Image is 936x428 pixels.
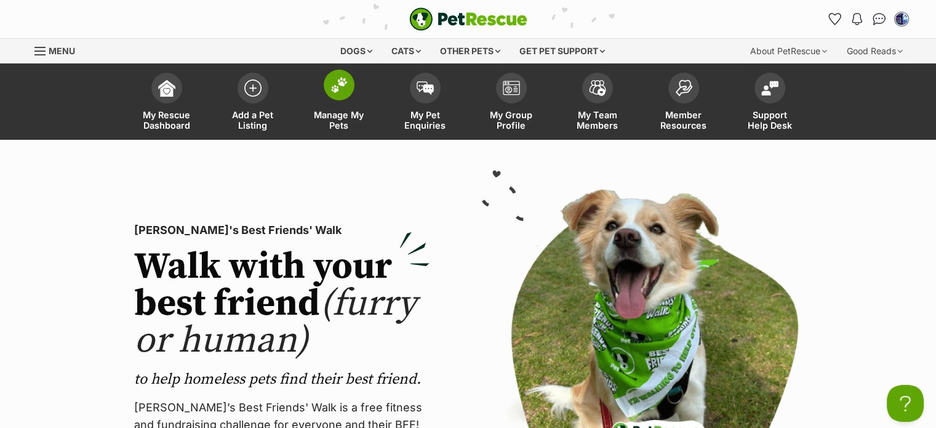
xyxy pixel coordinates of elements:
[134,249,430,360] h2: Walk with your best friend
[409,7,527,31] a: PetRescue
[511,39,614,63] div: Get pet support
[589,80,606,96] img: team-members-icon-5396bd8760b3fe7c0b43da4ab00e1e3bb1a5d9ba89233759b79545d2d3fc5d0d.svg
[852,13,862,25] img: notifications-46538b983faf8c2785f20acdc204bb7945ddae34d4c08c2a6579f10ce5e182be.svg
[134,369,430,389] p: to help homeless pets find their best friend.
[887,385,924,422] iframe: Help Scout Beacon - Open
[641,67,727,140] a: Member Resources
[134,222,430,239] p: [PERSON_NAME]'s Best Friends' Walk
[210,67,296,140] a: Add a Pet Listing
[895,13,908,25] img: Cheryl Fitton profile pic
[225,110,281,131] span: Add a Pet Listing
[838,39,911,63] div: Good Reads
[761,81,778,95] img: help-desk-icon-fdf02630f3aa405de69fd3d07c3f3aa587a6932b1a1747fa1d2bba05be0121f9.svg
[417,81,434,95] img: pet-enquiries-icon-7e3ad2cf08bfb03b45e93fb7055b45f3efa6380592205ae92323e6603595dc1f.svg
[383,39,430,63] div: Cats
[727,67,813,140] a: Support Help Desk
[847,9,867,29] button: Notifications
[34,39,84,61] a: Menu
[825,9,845,29] a: Favourites
[468,67,554,140] a: My Group Profile
[503,81,520,95] img: group-profile-icon-3fa3cf56718a62981997c0bc7e787c4b2cf8bcc04b72c1350f741eb67cf2f40e.svg
[49,46,75,56] span: Menu
[554,67,641,140] a: My Team Members
[139,110,194,131] span: My Rescue Dashboard
[330,77,348,93] img: manage-my-pets-icon-02211641906a0b7f246fdf0571729dbe1e7629f14944591b6c1af311fb30b64b.svg
[311,110,367,131] span: Manage My Pets
[158,79,175,97] img: dashboard-icon-eb2f2d2d3e046f16d808141f083e7271f6b2e854fb5c12c21221c1fb7104beca.svg
[332,39,381,63] div: Dogs
[124,67,210,140] a: My Rescue Dashboard
[382,67,468,140] a: My Pet Enquiries
[570,110,625,131] span: My Team Members
[656,110,711,131] span: Member Resources
[675,79,692,96] img: member-resources-icon-8e73f808a243e03378d46382f2149f9095a855e16c252ad45f914b54edf8863c.svg
[873,13,886,25] img: chat-41dd97257d64d25036548639549fe6c8038ab92f7586957e7f3b1b290dea8141.svg
[134,281,417,364] span: (furry or human)
[742,39,836,63] div: About PetRescue
[244,79,262,97] img: add-pet-listing-icon-0afa8454b4691262ce3f59096e99ab1cd57d4a30225e0717b998d2c9b9846f56.svg
[484,110,539,131] span: My Group Profile
[296,67,382,140] a: Manage My Pets
[892,9,911,29] button: My account
[825,9,911,29] ul: Account quick links
[94,78,185,154] img: https://img.kwcdn.com/product/fancy/92da0854-79fd-4578-8e4b-23b1cec1624c.jpg?imageMogr2/strip/siz...
[870,9,889,29] a: Conversations
[742,110,798,131] span: Support Help Desk
[431,39,509,63] div: Other pets
[398,110,453,131] span: My Pet Enquiries
[409,7,527,31] img: logo-e224e6f780fb5917bec1dbf3a21bbac754714ae5b6737aabdf751b685950b380.svg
